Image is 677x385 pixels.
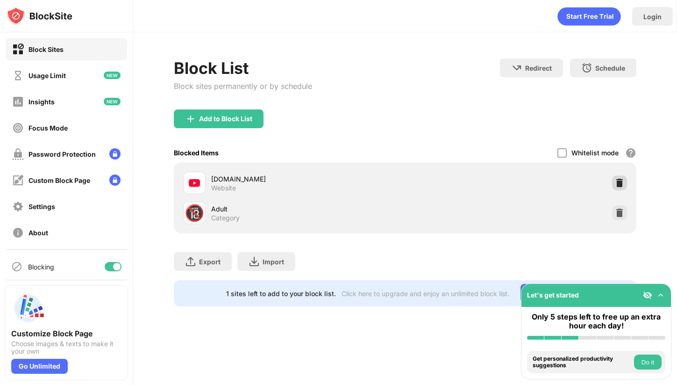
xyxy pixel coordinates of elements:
[643,291,652,300] img: eye-not-visible.svg
[557,7,621,26] div: animation
[104,72,121,79] img: new-icon.svg
[12,201,24,212] img: settings-off.svg
[29,124,68,132] div: Focus Mode
[28,263,54,271] div: Blocking
[571,149,619,157] div: Whitelist mode
[342,290,509,298] div: Click here to upgrade and enjoy an unlimited block list.
[533,356,632,369] div: Get personalized productivity suggestions
[656,291,665,300] img: omni-setup-toggle.svg
[109,174,121,186] img: lock-menu.svg
[11,261,22,272] img: blocking-icon.svg
[109,148,121,160] img: lock-menu.svg
[11,340,121,355] div: Choose images & texts to make it your own
[12,122,24,134] img: focus-off.svg
[174,81,312,91] div: Block sites permanently or by schedule
[11,291,45,325] img: push-custom-page.svg
[11,329,121,338] div: Customize Block Page
[12,96,24,108] img: insights-off.svg
[527,291,579,299] div: Let's get started
[199,258,221,266] div: Export
[634,355,662,370] button: Do it
[29,98,55,106] div: Insights
[12,70,24,81] img: time-usage-off.svg
[29,45,64,53] div: Block Sites
[29,176,90,184] div: Custom Block Page
[29,150,96,158] div: Password Protection
[11,359,68,374] div: Go Unlimited
[226,290,336,298] div: 1 sites left to add to your block list.
[520,284,584,303] div: Go Unlimited
[211,184,236,192] div: Website
[189,177,200,189] img: favicons
[12,148,24,160] img: password-protection-off.svg
[12,227,24,239] img: about-off.svg
[527,312,665,330] div: Only 5 steps left to free up an extra hour each day!
[643,13,662,21] div: Login
[525,64,552,72] div: Redirect
[29,229,48,237] div: About
[12,174,24,186] img: customize-block-page-off.svg
[211,204,405,214] div: Adult
[12,44,24,55] img: block-on.svg
[199,115,252,123] div: Add to Block List
[29,203,55,211] div: Settings
[595,64,625,72] div: Schedule
[174,58,312,78] div: Block List
[29,72,66,80] div: Usage Limit
[174,149,219,157] div: Blocked Items
[104,98,121,105] img: new-icon.svg
[263,258,284,266] div: Import
[211,174,405,184] div: [DOMAIN_NAME]
[185,203,204,223] div: 🔞
[211,214,240,222] div: Category
[7,7,72,25] img: logo-blocksite.svg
